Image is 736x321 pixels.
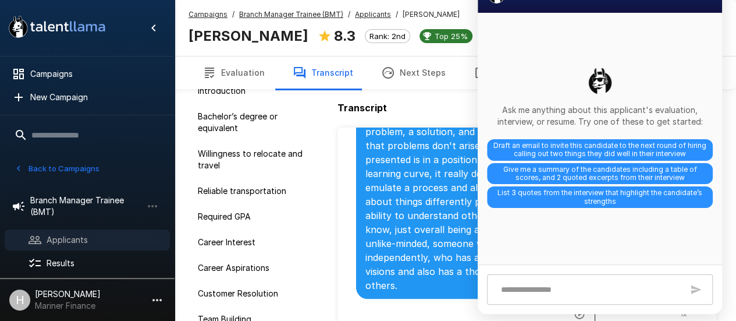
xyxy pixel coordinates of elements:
b: Transcript [337,102,387,114]
b: 8.3 [334,27,355,44]
span: / [396,9,398,20]
u: Branch Manager Trainee (BMT) [239,10,343,19]
b: [PERSON_NAME] [189,27,308,44]
span: Bachelor’s degree or equivalent [198,111,314,134]
div: Customer Resolution [189,283,323,304]
span: Required GPA [198,211,314,223]
span: Customer Resolution [198,288,314,299]
span: Give me a summary of the candidates including a table of scores, and 2 quoted excerpts from their... [487,163,713,185]
button: Evaluation [189,57,279,89]
span: / [232,9,234,20]
p: My biggest skills that I think would make me best fit for this position is my ability to think al... [365,83,688,292]
span: / [348,9,350,20]
button: Next Steps [367,57,460,89]
div: Required GPA [189,206,323,227]
div: Introduction [189,80,323,101]
div: Willingness to relocate and travel [189,143,323,176]
span: Draft an email to invite this candidate to the next round of hiring calling out two things they d... [487,139,713,161]
div: Career Interest [189,232,323,253]
span: [PERSON_NAME] [403,9,460,20]
button: Transcript [279,57,367,89]
span: Top 25% [430,31,472,41]
img: logo_glasses@2x.png [586,67,614,95]
u: Campaigns [189,10,227,19]
span: Willingness to relocate and travel [198,148,314,171]
span: Introduction [198,85,314,97]
span: Career Interest [198,237,314,248]
button: Applicant [460,57,546,89]
p: Ask me anything about this applicant's evaluation, interview, or resume. Try one of these to get ... [487,104,713,128]
div: Bachelor’s degree or equivalent [189,106,323,139]
span: Career Aspirations [198,262,314,274]
div: Career Aspirations [189,257,323,278]
span: List 3 quotes from the interview that highlight the candidate’s strengths [487,186,713,208]
span: Reliable transportation [198,185,314,197]
u: Applicants [355,10,391,19]
span: Rank: 2nd [365,31,410,41]
div: Reliable transportation [189,181,323,202]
